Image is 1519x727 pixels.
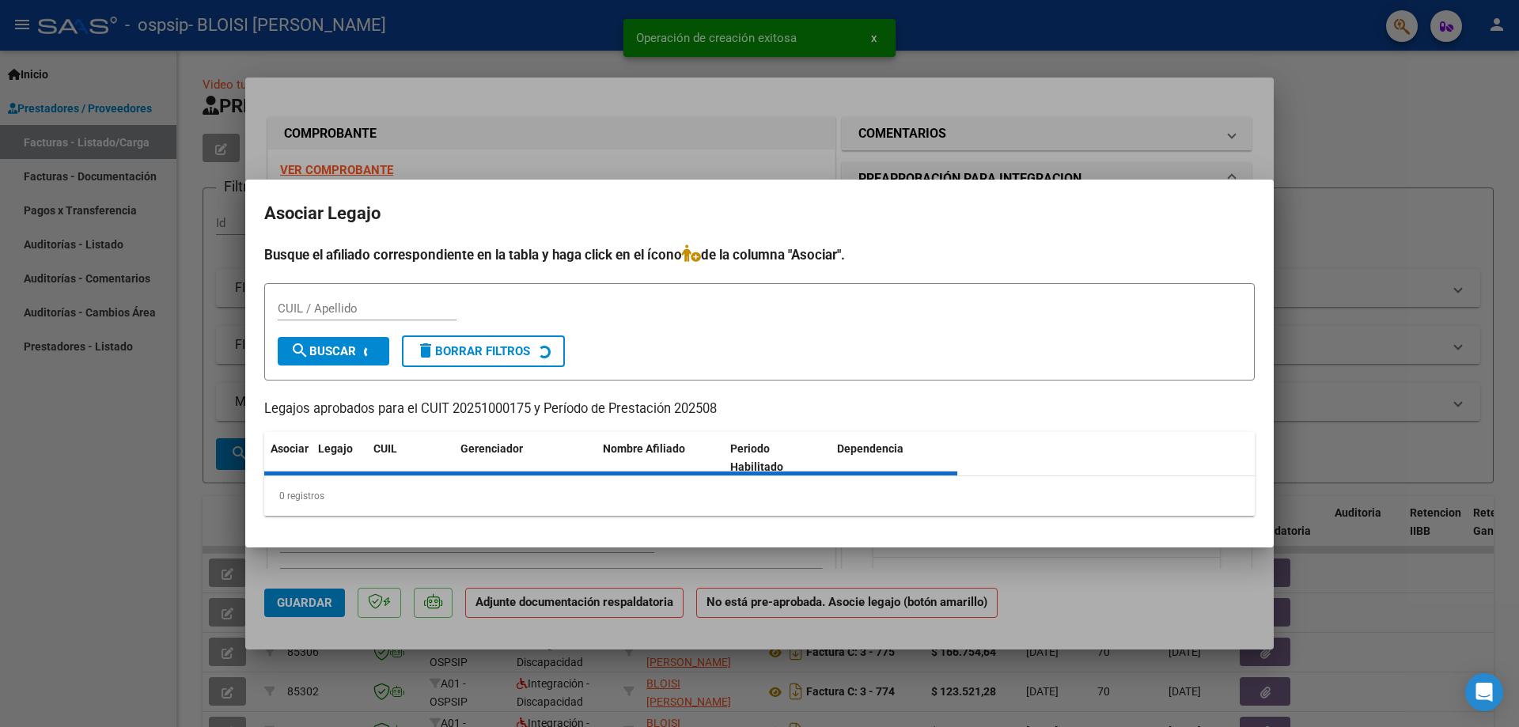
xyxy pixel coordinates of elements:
[264,199,1255,229] h2: Asociar Legajo
[460,442,523,455] span: Gerenciador
[416,341,435,360] mat-icon: delete
[837,442,903,455] span: Dependencia
[402,335,565,367] button: Borrar Filtros
[264,399,1255,419] p: Legajos aprobados para el CUIT 20251000175 y Período de Prestación 202508
[416,344,530,358] span: Borrar Filtros
[1465,673,1503,711] div: Open Intercom Messenger
[271,442,309,455] span: Asociar
[290,344,356,358] span: Buscar
[264,432,312,484] datatable-header-cell: Asociar
[264,244,1255,265] h4: Busque el afiliado correspondiente en la tabla y haga click en el ícono de la columna "Asociar".
[264,476,1255,516] div: 0 registros
[831,432,958,484] datatable-header-cell: Dependencia
[597,432,724,484] datatable-header-cell: Nombre Afiliado
[724,432,831,484] datatable-header-cell: Periodo Habilitado
[454,432,597,484] datatable-header-cell: Gerenciador
[730,442,783,473] span: Periodo Habilitado
[373,442,397,455] span: CUIL
[312,432,367,484] datatable-header-cell: Legajo
[603,442,685,455] span: Nombre Afiliado
[278,337,389,365] button: Buscar
[290,341,309,360] mat-icon: search
[318,442,353,455] span: Legajo
[367,432,454,484] datatable-header-cell: CUIL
